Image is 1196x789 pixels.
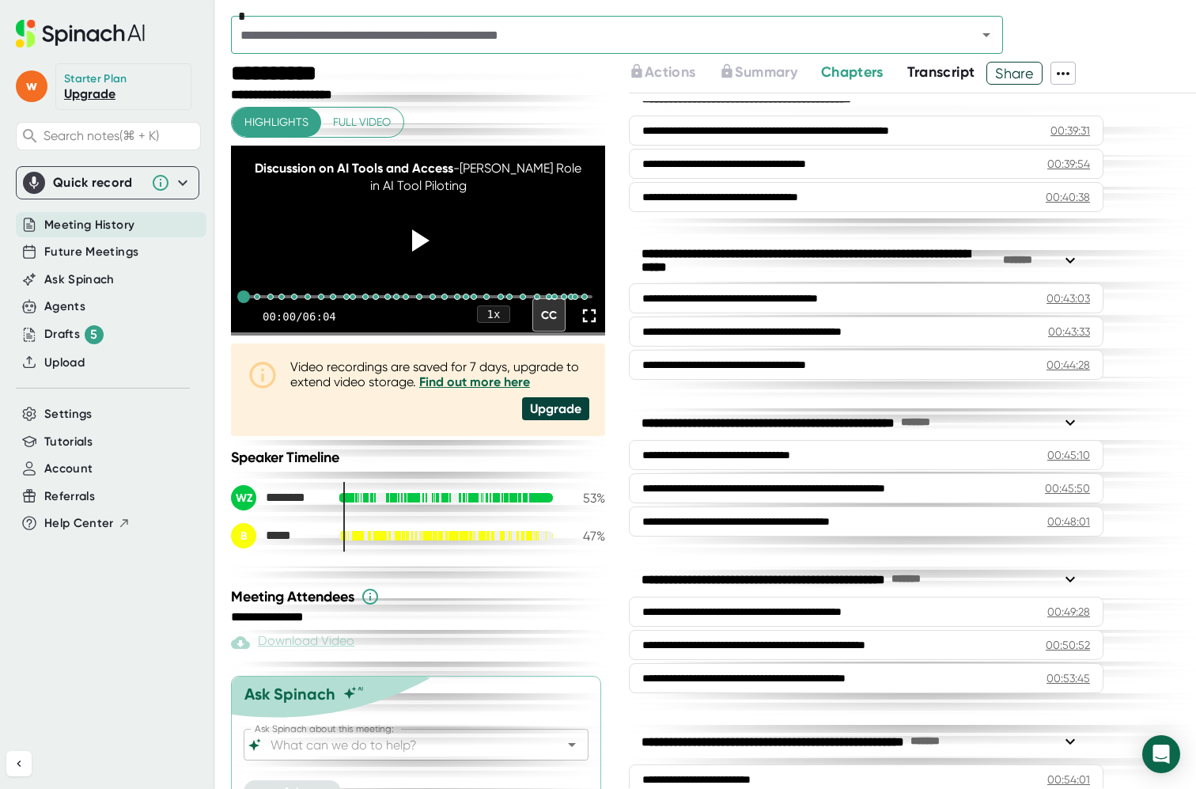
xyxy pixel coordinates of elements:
[250,160,587,195] div: - [PERSON_NAME] Role in AI Tool Piloting
[1047,604,1090,620] div: 00:49:28
[85,325,104,344] div: 5
[231,485,256,510] div: WZ
[6,751,32,776] button: Collapse sidebar
[821,62,884,83] button: Chapters
[1046,637,1090,653] div: 00:50:52
[231,523,326,548] div: Byran
[907,63,975,81] span: Transcript
[629,62,719,85] div: Upgrade to access
[44,433,93,451] button: Tutorials
[244,685,335,704] div: Ask Spinach
[419,374,530,389] a: Find out more here
[1047,514,1090,529] div: 00:48:01
[532,298,566,332] div: CC
[231,587,609,606] div: Meeting Attendees
[44,271,115,289] button: Ask Spinach
[64,72,127,86] div: Starter Plan
[1045,480,1090,496] div: 00:45:50
[1047,156,1090,172] div: 00:39:54
[44,487,95,506] button: Referrals
[320,108,403,137] button: Full video
[975,24,997,46] button: Open
[1047,772,1090,787] div: 00:54:01
[44,405,93,423] button: Settings
[44,514,131,533] button: Help Center
[1046,357,1090,373] div: 00:44:28
[255,161,453,176] span: Discussion on AI Tools and Access
[645,63,695,81] span: Actions
[44,460,93,478] button: Account
[629,62,695,83] button: Actions
[16,70,47,102] span: w
[561,734,583,756] button: Open
[44,298,85,316] button: Agents
[231,485,326,510] div: Walton Z
[244,112,308,132] span: Highlights
[23,167,192,199] div: Quick record
[44,354,85,372] button: Upload
[231,633,354,652] div: Paid feature
[735,63,797,81] span: Summary
[821,63,884,81] span: Chapters
[986,62,1043,85] button: Share
[987,59,1042,87] span: Share
[53,175,143,191] div: Quick record
[522,397,589,420] div: Upgrade
[719,62,797,83] button: Summary
[44,216,134,234] button: Meeting History
[907,62,975,83] button: Transcript
[566,491,605,506] div: 53 %
[1048,324,1090,339] div: 00:43:33
[232,108,321,137] button: Highlights
[44,128,196,143] span: Search notes (⌘ + K)
[64,86,115,101] a: Upgrade
[231,523,256,548] div: B
[1142,735,1180,773] div: Open Intercom Messenger
[477,305,510,323] div: 1 x
[333,112,391,132] span: Full video
[263,310,336,323] div: 00:00 / 06:04
[719,62,820,85] div: Upgrade to access
[44,325,104,344] button: Drafts 5
[290,359,589,389] div: Video recordings are saved for 7 days, upgrade to extend video storage.
[1047,447,1090,463] div: 00:45:10
[1046,670,1090,686] div: 00:53:45
[1046,290,1090,306] div: 00:43:03
[44,325,104,344] div: Drafts
[566,529,605,544] div: 47 %
[1046,189,1090,205] div: 00:40:38
[267,734,537,756] input: What can we do to help?
[44,514,114,533] span: Help Center
[1050,123,1090,138] div: 00:39:31
[231,449,605,466] div: Speaker Timeline
[44,243,138,261] button: Future Meetings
